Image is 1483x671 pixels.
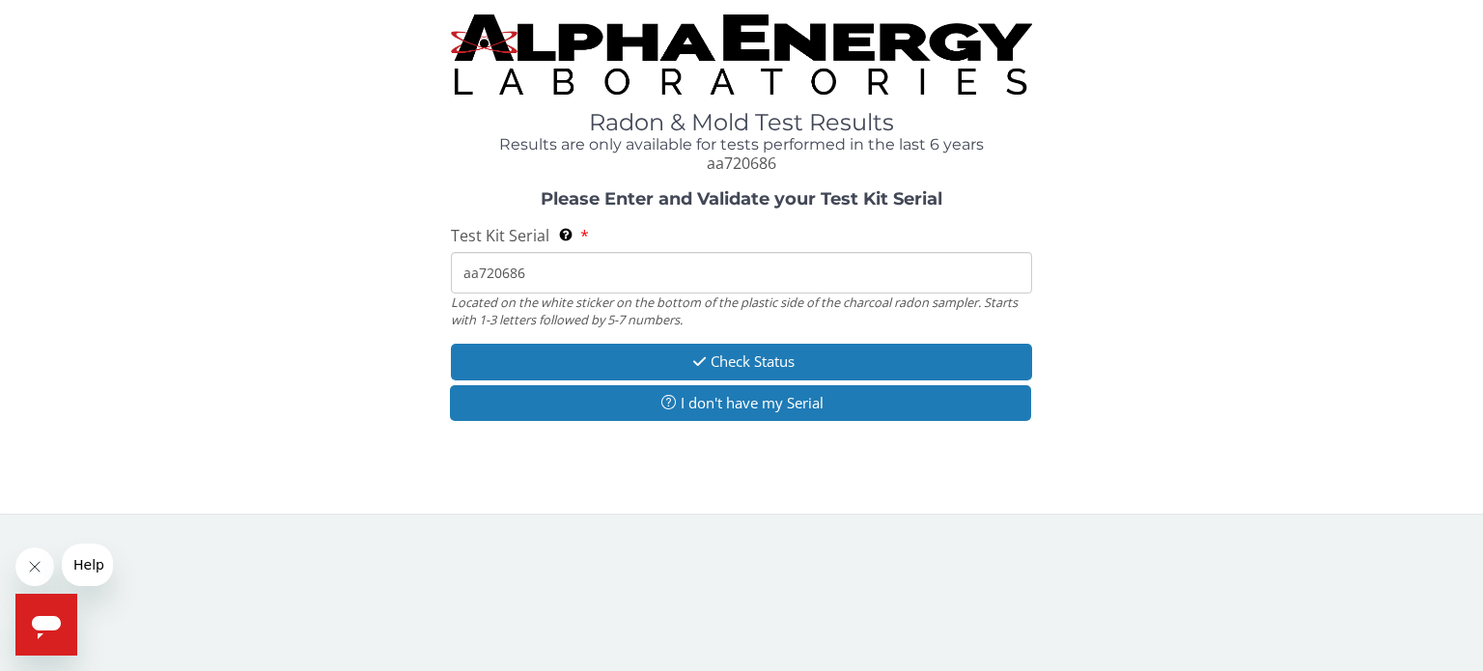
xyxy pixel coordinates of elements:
iframe: Button to launch messaging window [15,594,77,656]
iframe: Message from company [62,544,113,586]
strong: Please Enter and Validate your Test Kit Serial [541,188,942,210]
iframe: Close message [15,547,54,586]
h4: Results are only available for tests performed in the last 6 years [451,136,1032,154]
span: aa720686 [707,153,776,174]
span: Test Kit Serial [451,225,549,246]
div: Located on the white sticker on the bottom of the plastic side of the charcoal radon sampler. Sta... [451,294,1032,329]
h1: Radon & Mold Test Results [451,110,1032,135]
button: I don't have my Serial [450,385,1031,421]
img: TightCrop.jpg [451,14,1032,95]
button: Check Status [451,344,1032,379]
